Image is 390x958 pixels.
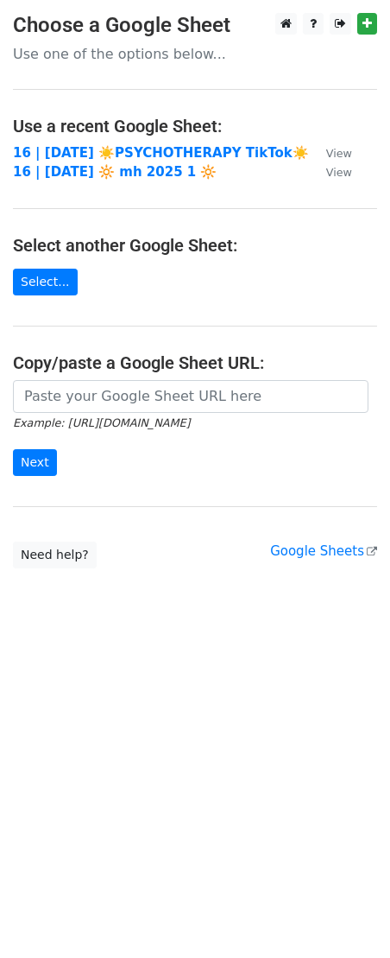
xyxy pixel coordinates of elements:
small: Example: [URL][DOMAIN_NAME] [13,416,190,429]
h4: Select another Google Sheet: [13,235,377,256]
p: Use one of the options below... [13,45,377,63]
a: Google Sheets [270,543,377,559]
a: View [309,145,352,161]
input: Next [13,449,57,476]
h3: Choose a Google Sheet [13,13,377,38]
h4: Copy/paste a Google Sheet URL: [13,352,377,373]
h4: Use a recent Google Sheet: [13,116,377,136]
a: View [309,164,352,180]
a: 16 | [DATE] ☀️PSYCHOTHERAPY TikTok☀️ [13,145,309,161]
a: Select... [13,269,78,295]
a: Need help? [13,542,97,568]
a: 16 | [DATE] 🔆 mh 2025 1 🔆 [13,164,217,180]
small: View [326,166,352,179]
input: Paste your Google Sheet URL here [13,380,368,413]
small: View [326,147,352,160]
